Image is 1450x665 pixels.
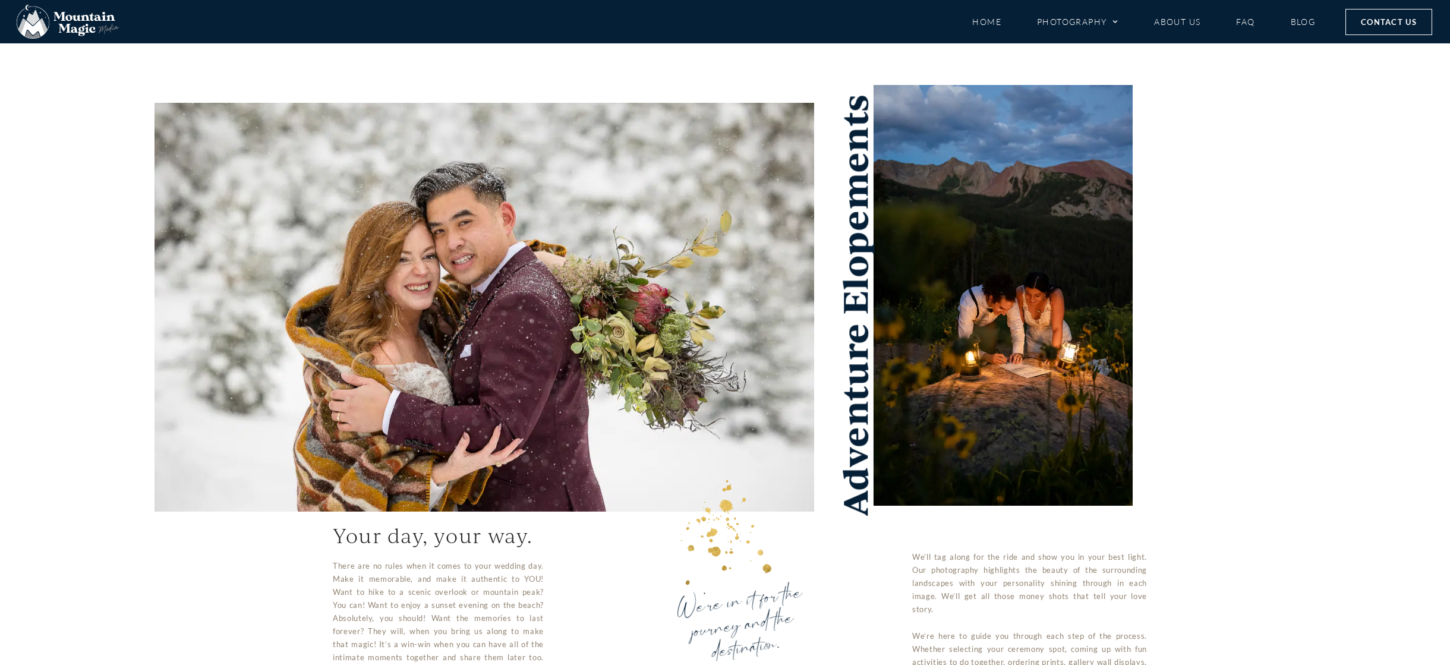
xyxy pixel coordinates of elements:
[874,85,1133,506] img: couple signing marriage license on rock in dark with lanterns and sunflowers Crested Butte photog...
[972,11,1316,32] nav: Menu
[333,524,532,547] h2: Your day, your way.
[17,5,119,39] img: Mountain Magic Media photography logo Crested Butte Photographer
[1361,15,1417,29] span: Contact Us
[1345,9,1432,35] a: Contact Us
[835,94,874,516] h2: Adventure Elopements
[1291,11,1316,32] a: Blog
[1037,11,1118,32] a: Photography
[972,11,1001,32] a: Home
[1154,11,1200,32] a: About Us
[1236,11,1254,32] a: FAQ
[155,103,814,512] img: snowy smiling couple newlyweds wrapped in blanket snow scene winter elope Aspen Crested Butte pho...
